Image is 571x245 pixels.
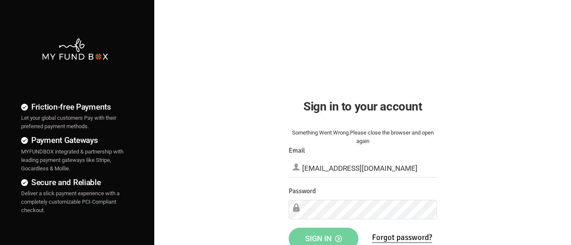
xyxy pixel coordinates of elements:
[289,97,437,116] h2: Sign in to your account
[305,234,342,243] span: Sign in
[372,232,432,243] a: Forgot password?
[21,134,129,146] h4: Payment Gateways
[41,38,109,61] img: mfbwhite.png
[289,129,437,145] div: Something Went Wrong.Please close the browser and open again
[289,186,316,197] label: Password
[21,176,129,188] h4: Secure and Reliable
[21,190,120,213] span: Deliver a slick payment experience with a completely customizable PCI-Compliant checkout.
[21,148,123,172] span: MYFUNDBOX integrated & partnership with leading payment gateways like Stripe, Gocardless & Mollie.
[289,145,305,156] label: Email
[21,101,129,113] h4: Friction-free Payments
[21,115,116,129] span: Let your global customers Pay with their preferred payment methods.
[289,159,437,178] input: Email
